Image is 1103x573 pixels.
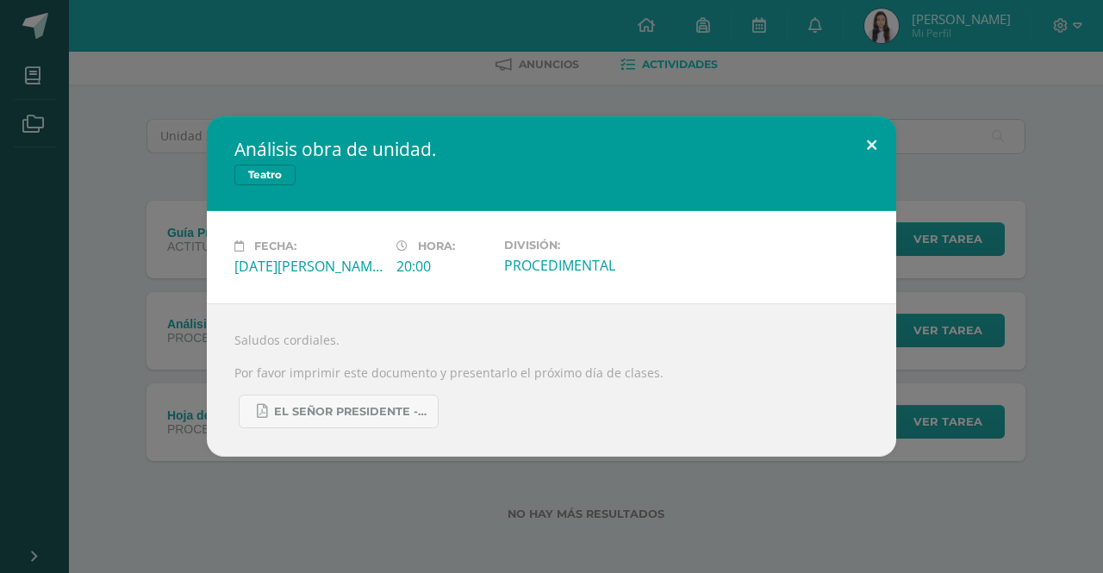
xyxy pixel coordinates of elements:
div: 20:00 [396,257,490,276]
div: [DATE][PERSON_NAME] [234,257,383,276]
span: Hora: [418,240,455,252]
a: El señor presidente - Guion.pdf [239,395,439,428]
div: PROCEDIMENTAL [504,256,652,275]
span: Fecha: [254,240,296,252]
span: Teatro [234,165,296,185]
span: El señor presidente - Guion.pdf [274,405,429,419]
button: Close (Esc) [847,116,896,175]
div: Saludos cordiales. Por favor imprimir este documento y presentarlo el próximo día de clases. [207,303,896,457]
label: División: [504,239,652,252]
h2: Análisis obra de unidad. [234,137,869,161]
